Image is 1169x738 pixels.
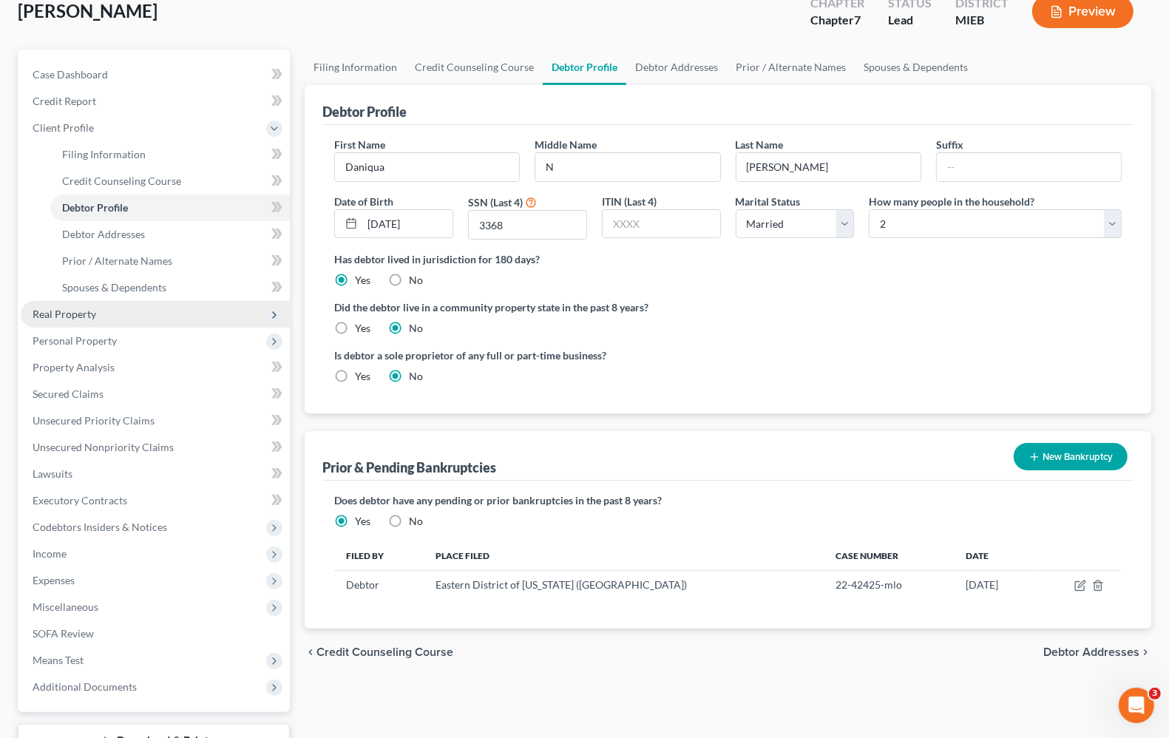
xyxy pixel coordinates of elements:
label: No [409,273,423,288]
span: 7 [854,13,861,27]
label: Middle Name [535,137,597,152]
a: Debtor Profile [50,194,290,221]
span: Additional Documents [33,680,137,693]
a: Case Dashboard [21,61,290,88]
button: Debtor Addresses chevron_right [1043,646,1151,658]
label: Did the debtor live in a community property state in the past 8 years? [334,299,1122,315]
div: Chapter [810,12,864,29]
label: No [409,514,423,529]
label: Suffix [936,137,963,152]
span: Debtor Profile [62,201,128,214]
label: Yes [355,514,370,529]
input: XXXX [469,211,586,239]
a: Prior / Alternate Names [50,248,290,274]
th: Filed By [334,541,423,570]
input: -- [937,153,1121,181]
button: New Bankruptcy [1014,443,1128,470]
input: M.I [535,153,719,181]
label: Has debtor lived in jurisdiction for 180 days? [334,251,1122,267]
div: Lead [888,12,932,29]
a: Prior / Alternate Names [727,50,855,85]
label: Date of Birth [334,194,393,209]
a: SOFA Review [21,620,290,647]
iframe: Intercom live chat [1119,688,1154,723]
a: Credit Counseling Course [406,50,543,85]
span: Credit Counseling Course [316,646,453,658]
div: MIEB [955,12,1009,29]
span: Case Dashboard [33,68,108,81]
span: Expenses [33,574,75,586]
span: Executory Contracts [33,494,127,507]
a: Debtor Addresses [626,50,727,85]
span: Unsecured Nonpriority Claims [33,441,174,453]
a: Credit Report [21,88,290,115]
a: Unsecured Nonpriority Claims [21,434,290,461]
span: Unsecured Priority Claims [33,414,155,427]
span: Debtor Addresses [1043,646,1139,658]
a: Unsecured Priority Claims [21,407,290,434]
td: 22-42425-mlo [824,571,955,599]
a: Executory Contracts [21,487,290,514]
td: [DATE] [955,571,1036,599]
label: Marital Status [736,194,801,209]
span: Spouses & Dependents [62,281,166,294]
label: Yes [355,369,370,384]
span: SOFA Review [33,627,94,640]
label: Is debtor a sole proprietor of any full or part-time business? [334,348,720,363]
span: Real Property [33,308,96,320]
label: Last Name [736,137,784,152]
span: Codebtors Insiders & Notices [33,521,167,533]
span: Personal Property [33,334,117,347]
a: Property Analysis [21,354,290,381]
label: No [409,321,423,336]
td: Debtor [334,571,423,599]
th: Date [955,541,1036,570]
input: XXXX [603,210,720,238]
label: ITIN (Last 4) [602,194,657,209]
span: Income [33,547,67,560]
span: Debtor Addresses [62,228,145,240]
a: Debtor Addresses [50,221,290,248]
a: Debtor Profile [543,50,626,85]
th: Place Filed [424,541,824,570]
input: MM/DD/YYYY [362,210,453,238]
span: Means Test [33,654,84,666]
a: Spouses & Dependents [50,274,290,301]
span: Secured Claims [33,387,104,400]
span: Property Analysis [33,361,115,373]
span: Prior / Alternate Names [62,254,172,267]
span: Client Profile [33,121,94,134]
label: Yes [355,273,370,288]
div: Debtor Profile [322,103,407,121]
button: chevron_left Credit Counseling Course [305,646,453,658]
i: chevron_right [1139,646,1151,658]
a: Spouses & Dependents [855,50,977,85]
input: -- [736,153,921,181]
input: -- [335,153,519,181]
a: Credit Counseling Course [50,168,290,194]
label: First Name [334,137,385,152]
a: Filing Information [50,141,290,168]
span: Credit Counseling Course [62,175,181,187]
span: Credit Report [33,95,96,107]
a: Secured Claims [21,381,290,407]
span: Filing Information [62,148,146,160]
label: SSN (Last 4) [468,194,523,210]
i: chevron_left [305,646,316,658]
label: Does debtor have any pending or prior bankruptcies in the past 8 years? [334,492,1122,508]
span: Miscellaneous [33,600,98,613]
a: Lawsuits [21,461,290,487]
th: Case Number [824,541,955,570]
span: Lawsuits [33,467,72,480]
label: How many people in the household? [869,194,1034,209]
span: 3 [1149,688,1161,700]
label: Yes [355,321,370,336]
a: Filing Information [305,50,406,85]
div: Prior & Pending Bankruptcies [322,458,496,476]
td: Eastern District of [US_STATE] ([GEOGRAPHIC_DATA]) [424,571,824,599]
label: No [409,369,423,384]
